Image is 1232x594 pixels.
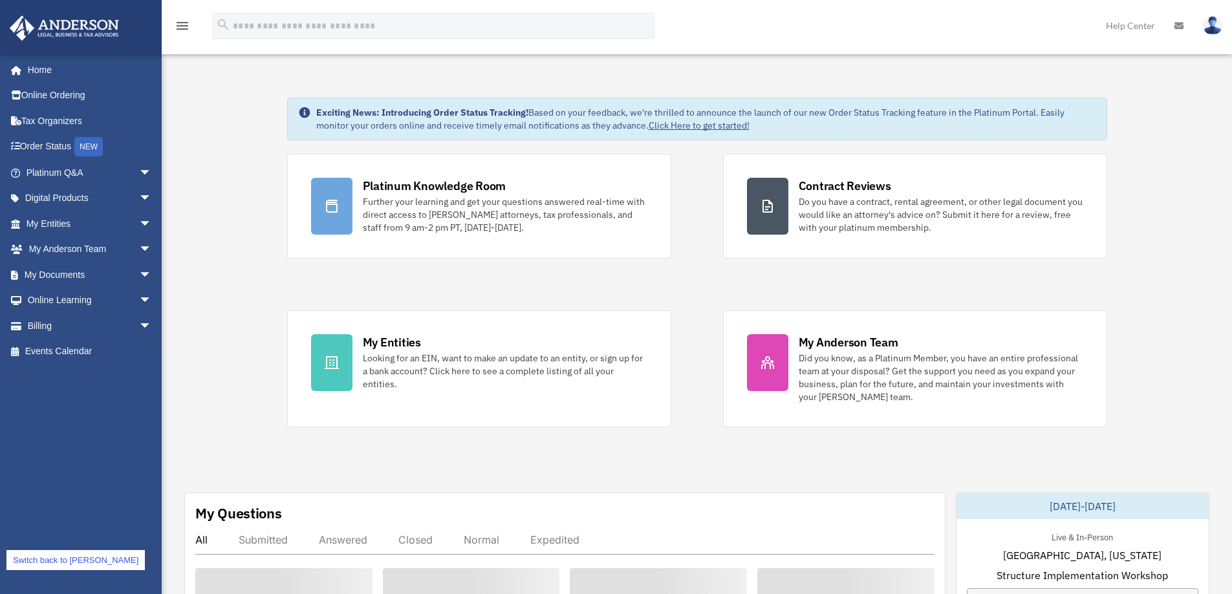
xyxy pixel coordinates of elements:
span: arrow_drop_down [139,211,165,237]
a: Digital Productsarrow_drop_down [9,186,171,211]
div: Contract Reviews [799,178,891,194]
span: arrow_drop_down [139,288,165,314]
div: [DATE]-[DATE] [956,493,1209,519]
a: Switch back to [PERSON_NAME] [6,550,145,570]
a: My Entities Looking for an EIN, want to make an update to an entity, or sign up for a bank accoun... [287,310,671,427]
div: All [195,533,208,546]
div: My Questions [195,504,282,523]
span: arrow_drop_down [139,160,165,186]
img: Anderson Advisors Platinum Portal [6,16,123,41]
span: arrow_drop_down [139,313,165,339]
a: menu [175,23,190,34]
span: arrow_drop_down [139,262,165,288]
div: Further your learning and get your questions answered real-time with direct access to [PERSON_NAM... [363,195,647,234]
a: Home [9,57,165,83]
a: Click Here to get started! [649,120,750,131]
strong: Exciting News: Introducing Order Status Tracking! [316,107,528,118]
a: My Anderson Teamarrow_drop_down [9,237,171,262]
span: arrow_drop_down [139,186,165,212]
a: Tax Organizers [9,108,171,134]
a: Online Ordering [9,83,171,109]
i: search [216,17,230,32]
span: Structure Implementation Workshop [997,567,1168,583]
div: Expedited [530,533,579,546]
div: Looking for an EIN, want to make an update to an entity, or sign up for a bank account? Click her... [363,352,647,390]
span: [GEOGRAPHIC_DATA], [US_STATE] [1003,547,1162,563]
div: NEW [74,137,103,156]
div: Submitted [239,533,288,546]
span: arrow_drop_down [139,237,165,263]
div: Do you have a contract, rental agreement, or other legal document you would like an attorney's ad... [799,195,1083,234]
a: My Documentsarrow_drop_down [9,262,171,288]
div: My Anderson Team [799,334,898,350]
i: menu [175,18,190,34]
a: Billingarrow_drop_down [9,313,171,339]
div: Live & In-Person [1041,529,1123,543]
div: Platinum Knowledge Room [363,178,506,194]
a: Events Calendar [9,339,171,365]
a: Platinum Knowledge Room Further your learning and get your questions answered real-time with dire... [287,154,671,259]
div: Based on your feedback, we're thrilled to announce the launch of our new Order Status Tracking fe... [316,106,1096,132]
div: Answered [319,533,367,546]
a: My Anderson Team Did you know, as a Platinum Member, you have an entire professional team at your... [723,310,1107,427]
img: User Pic [1203,16,1222,35]
a: Order StatusNEW [9,134,171,160]
div: My Entities [363,334,421,350]
a: My Entitiesarrow_drop_down [9,211,171,237]
div: Did you know, as a Platinum Member, you have an entire professional team at your disposal? Get th... [799,352,1083,403]
a: Contract Reviews Do you have a contract, rental agreement, or other legal document you would like... [723,154,1107,259]
div: Normal [464,533,499,546]
div: Closed [398,533,433,546]
a: Platinum Q&Aarrow_drop_down [9,160,171,186]
a: Online Learningarrow_drop_down [9,288,171,313]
